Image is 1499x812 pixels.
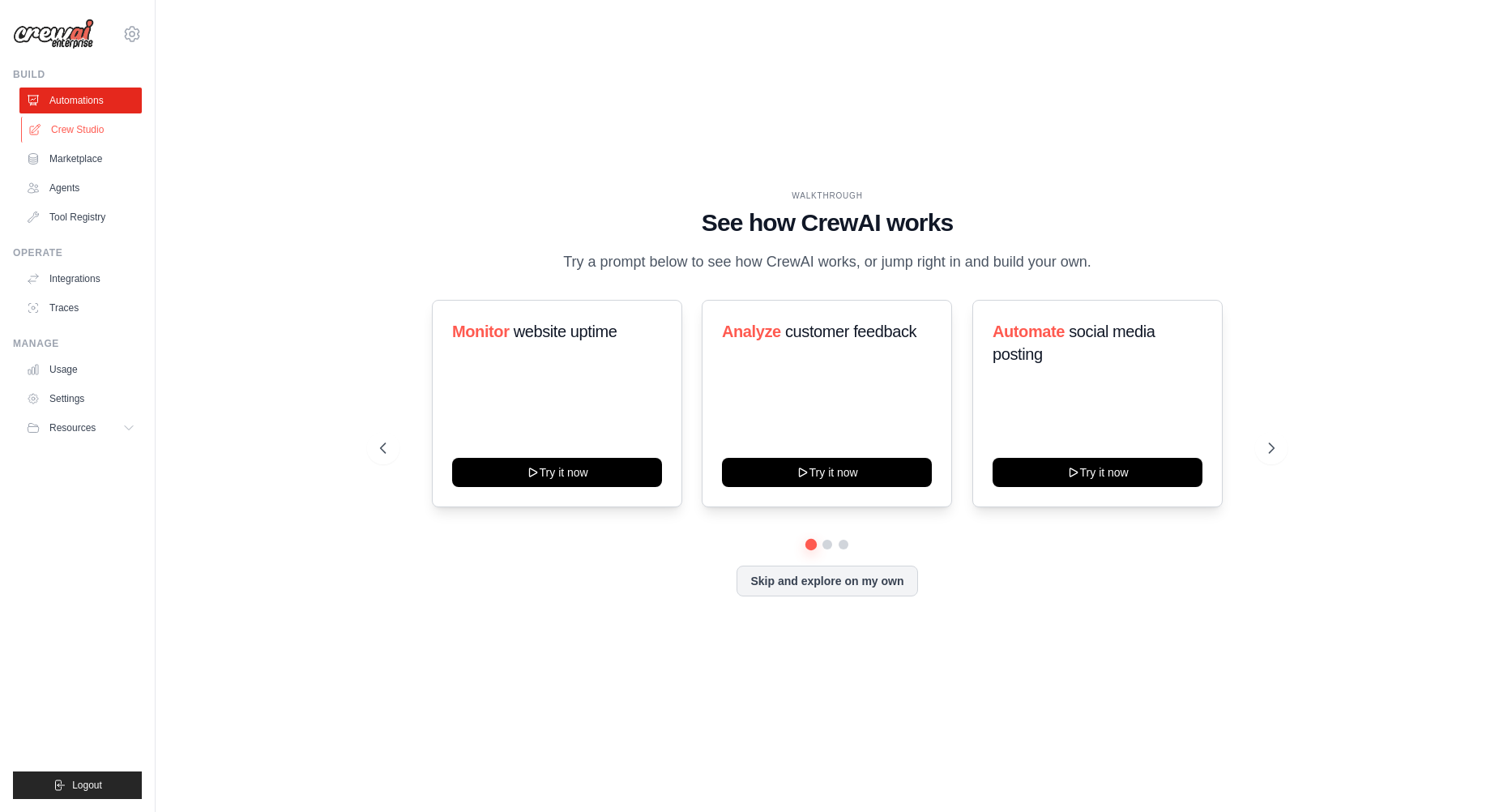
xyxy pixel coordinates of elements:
[19,204,142,230] a: Tool Registry
[13,246,142,259] div: Operate
[49,421,96,434] span: Resources
[19,266,142,292] a: Integrations
[380,208,1275,237] h1: See how CrewAI works
[19,386,142,412] a: Settings
[380,190,1275,202] div: WALKTHROUGH
[13,68,142,81] div: Build
[452,458,662,487] button: Try it now
[21,117,143,143] a: Crew Studio
[737,566,917,596] button: Skip and explore on my own
[13,771,142,799] button: Logout
[19,175,142,201] a: Agents
[19,88,142,113] a: Automations
[993,323,1065,340] span: Automate
[722,323,781,340] span: Analyze
[19,146,142,172] a: Marketplace
[13,19,94,49] img: Logo
[72,779,102,792] span: Logout
[19,357,142,382] a: Usage
[993,323,1155,363] span: social media posting
[514,323,617,340] span: website uptime
[13,337,142,350] div: Manage
[19,415,142,441] button: Resources
[555,250,1100,274] p: Try a prompt below to see how CrewAI works, or jump right in and build your own.
[785,323,916,340] span: customer feedback
[452,323,510,340] span: Monitor
[722,458,932,487] button: Try it now
[993,458,1202,487] button: Try it now
[19,295,142,321] a: Traces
